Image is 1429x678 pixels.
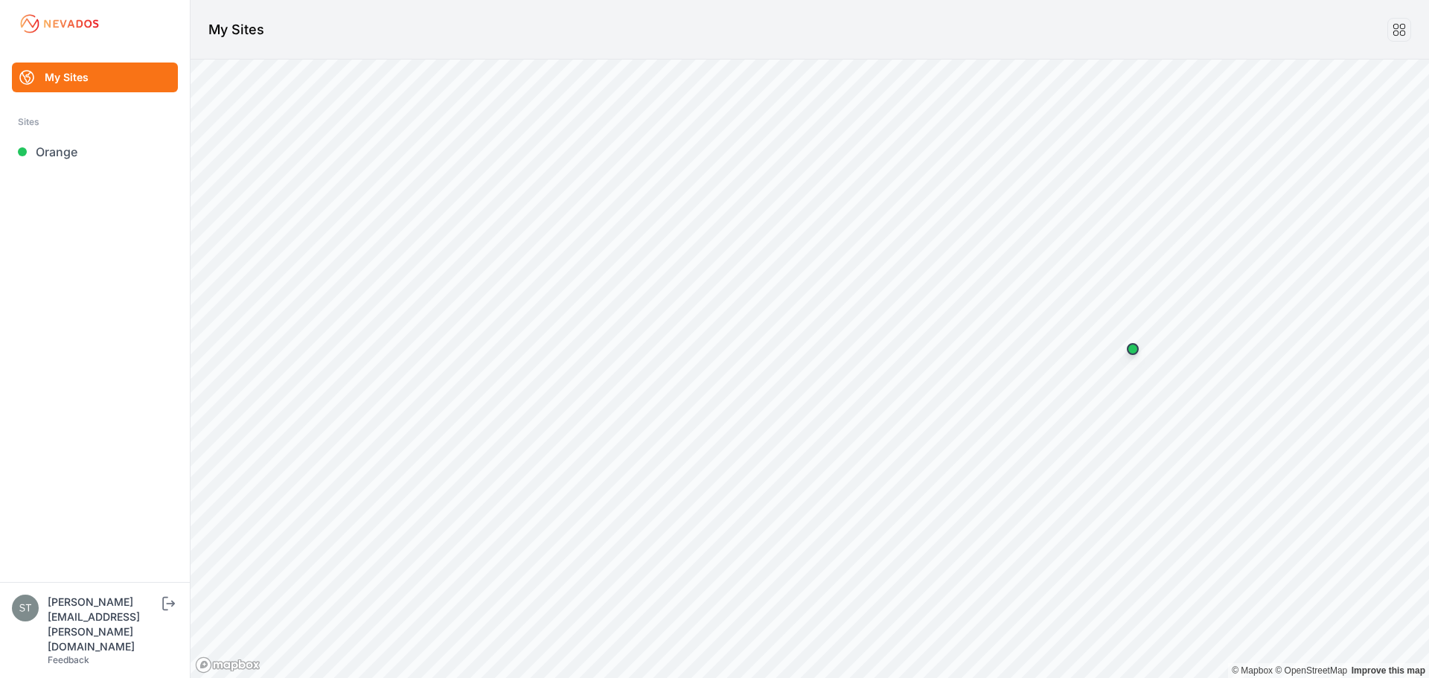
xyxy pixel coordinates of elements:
[18,12,101,36] img: Nevados
[1118,334,1148,364] div: Map marker
[1352,665,1425,676] a: Map feedback
[12,63,178,92] a: My Sites
[48,595,159,654] div: [PERSON_NAME][EMAIL_ADDRESS][PERSON_NAME][DOMAIN_NAME]
[12,595,39,621] img: steven.martineau@greenskies.com
[1275,665,1347,676] a: OpenStreetMap
[12,137,178,167] a: Orange
[195,656,260,674] a: Mapbox logo
[191,60,1429,678] canvas: Map
[1232,665,1273,676] a: Mapbox
[48,654,89,665] a: Feedback
[208,19,264,40] h1: My Sites
[18,113,172,131] div: Sites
